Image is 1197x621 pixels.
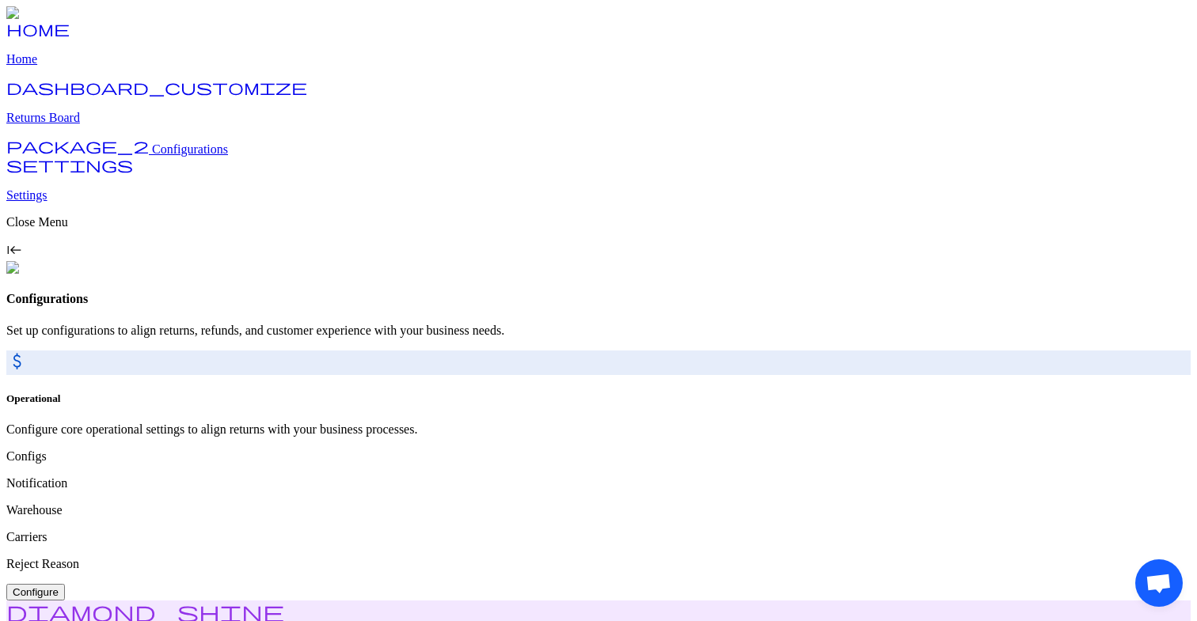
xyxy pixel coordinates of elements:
a: dashboard_customize Returns Board [6,84,1191,125]
p: Warehouse [6,503,1191,517]
a: home Home [6,25,1191,66]
p: Configure core operational settings to align returns with your business processes. [6,422,1191,437]
span: attach_money [6,350,28,372]
div: Open chat [1135,559,1178,602]
span: Configurations [152,142,228,156]
h4: Configurations [6,292,1191,306]
img: Logo [6,6,46,21]
p: Home [6,52,1191,66]
a: package_2 Configurations [6,142,228,156]
p: Set up configurations to align returns, refunds, and customer experience with your business needs. [6,324,1191,338]
span: dashboard_customize [6,79,307,95]
span: keyboard_tab_rtl [6,242,22,258]
p: Carriers [6,530,1191,544]
p: Close Menu [6,215,1191,229]
p: Notification [6,476,1191,490]
h5: Operational [6,392,1191,405]
span: package_2 [6,138,149,153]
a: settings Settings [6,161,1191,203]
a: Configure [6,584,1191,600]
span: home [6,21,70,36]
button: Configure [6,584,65,600]
span: Configure [13,586,59,598]
p: Reject Reason [6,557,1191,571]
p: Returns Board [6,111,1191,125]
span: Configs [6,449,47,463]
img: commonGraphics [6,261,109,275]
p: Settings [6,188,1191,203]
div: Close Menukeyboard_tab_rtl [6,215,1191,261]
span: settings [6,157,133,172]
